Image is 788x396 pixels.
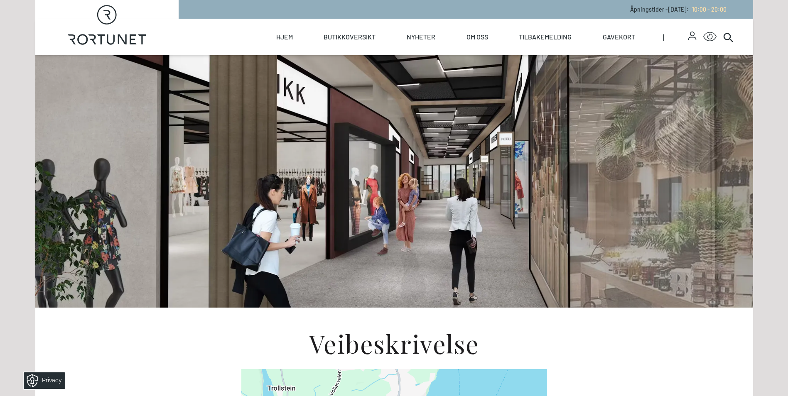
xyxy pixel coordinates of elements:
[8,369,76,392] iframe: Manage Preferences
[466,19,488,55] a: Om oss
[630,5,727,14] p: Åpningstider - [DATE] :
[703,30,717,44] button: Open Accessibility Menu
[603,19,635,55] a: Gavekort
[519,19,572,55] a: Tilbakemelding
[407,19,435,55] a: Nyheter
[663,19,689,55] span: |
[276,19,293,55] a: Hjem
[692,6,727,13] span: 10:00 - 20:00
[324,19,376,55] a: Butikkoversikt
[241,331,547,356] h1: Veibeskrivelse
[689,6,727,13] a: 10:00 - 20:00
